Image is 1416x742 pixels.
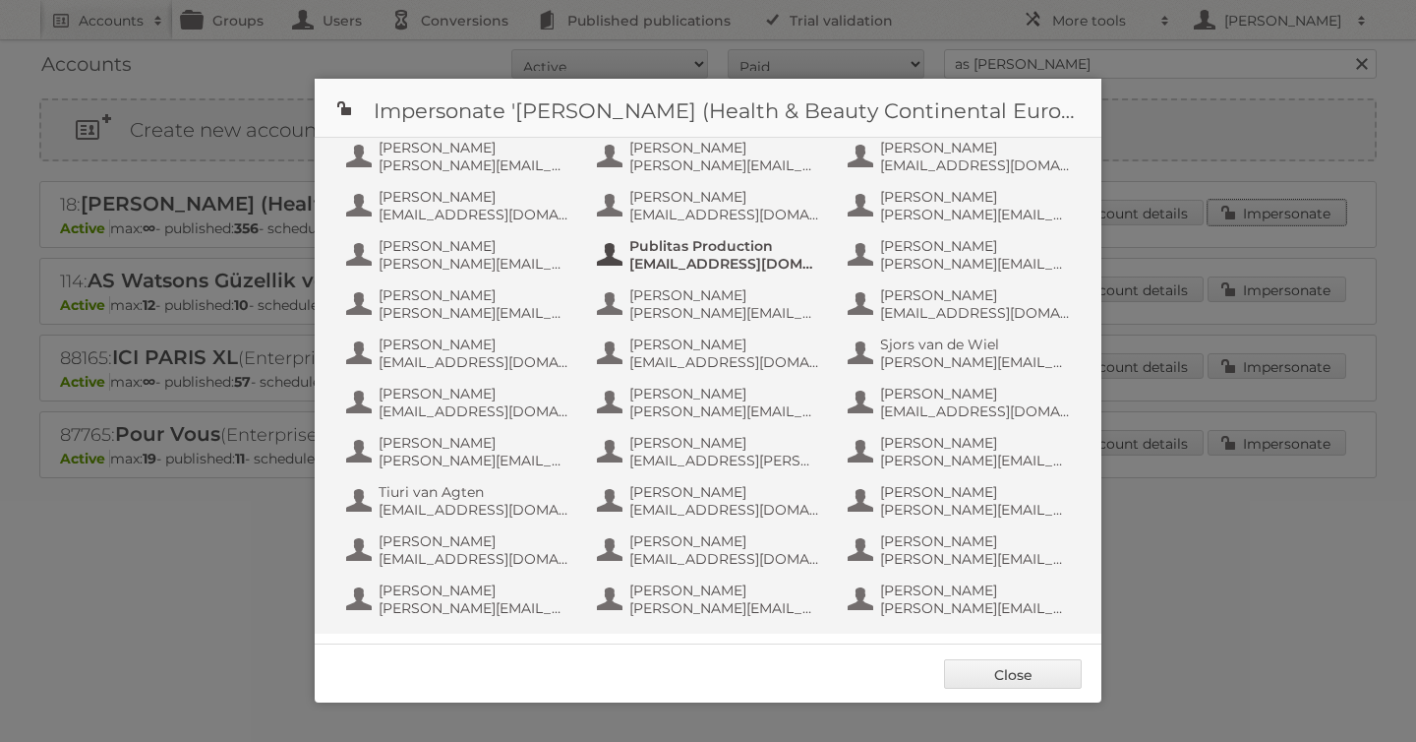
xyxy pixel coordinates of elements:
span: [EMAIL_ADDRESS][DOMAIN_NAME] [629,206,820,223]
span: [PERSON_NAME][EMAIL_ADDRESS][DOMAIN_NAME] [880,353,1071,371]
span: [PERSON_NAME][EMAIL_ADDRESS][DOMAIN_NAME] [880,550,1071,568]
button: [PERSON_NAME] [PERSON_NAME][EMAIL_ADDRESS][DOMAIN_NAME] [595,137,826,176]
span: [PERSON_NAME][EMAIL_ADDRESS][DOMAIN_NAME] [379,452,569,469]
button: [PERSON_NAME] [PERSON_NAME][EMAIL_ADDRESS][DOMAIN_NAME] [595,284,826,324]
span: [PERSON_NAME][EMAIL_ADDRESS][DOMAIN_NAME] [880,255,1071,273]
span: [PERSON_NAME] [629,336,820,353]
span: [EMAIL_ADDRESS][PERSON_NAME][DOMAIN_NAME] [629,452,820,469]
span: [EMAIL_ADDRESS][DOMAIN_NAME] [379,353,569,371]
span: [EMAIL_ADDRESS][DOMAIN_NAME] [880,156,1071,174]
span: [PERSON_NAME] [379,385,569,402]
span: [EMAIL_ADDRESS][DOMAIN_NAME] [379,501,569,519]
span: [EMAIL_ADDRESS][DOMAIN_NAME] [379,402,569,420]
span: Publitas Production [629,237,820,255]
span: [EMAIL_ADDRESS][DOMAIN_NAME] [629,353,820,371]
button: [PERSON_NAME] [EMAIL_ADDRESS][DOMAIN_NAME] [344,186,575,225]
button: [PERSON_NAME] [PERSON_NAME][EMAIL_ADDRESS][DOMAIN_NAME] [846,481,1077,521]
span: [EMAIL_ADDRESS][DOMAIN_NAME] [629,255,820,273]
span: [PERSON_NAME] [629,434,820,452]
span: [PERSON_NAME] [379,582,569,599]
button: [PERSON_NAME] [PERSON_NAME][EMAIL_ADDRESS][DOMAIN_NAME] [595,383,826,422]
button: [PERSON_NAME] [EMAIL_ADDRESS][DOMAIN_NAME] [595,530,826,570]
button: Tiuri van Agten [EMAIL_ADDRESS][DOMAIN_NAME] [344,481,575,521]
span: [PERSON_NAME] [379,434,569,452]
span: [EMAIL_ADDRESS][DOMAIN_NAME] [379,206,569,223]
span: [PERSON_NAME] [379,139,569,156]
span: [PERSON_NAME] [880,385,1071,402]
span: [EMAIL_ADDRESS][DOMAIN_NAME] [880,304,1071,322]
span: [PERSON_NAME][EMAIL_ADDRESS][DOMAIN_NAME] [880,206,1071,223]
button: [PERSON_NAME] [EMAIL_ADDRESS][PERSON_NAME][DOMAIN_NAME] [595,432,826,471]
button: [PERSON_NAME] [EMAIL_ADDRESS][DOMAIN_NAME] [846,137,1077,176]
button: [PERSON_NAME] [EMAIL_ADDRESS][DOMAIN_NAME] [344,383,575,422]
button: [PERSON_NAME] [PERSON_NAME][EMAIL_ADDRESS][DOMAIN_NAME] [344,432,575,471]
span: [PERSON_NAME][EMAIL_ADDRESS][DOMAIN_NAME] [379,304,569,322]
span: [PERSON_NAME] [629,532,820,550]
button: [PERSON_NAME] [EMAIL_ADDRESS][DOMAIN_NAME] [846,284,1077,324]
span: [PERSON_NAME][EMAIL_ADDRESS][DOMAIN_NAME] [629,402,820,420]
h1: Impersonate '[PERSON_NAME] (Health & Beauty Continental Europe) B.V.' [315,79,1101,138]
span: [PERSON_NAME] [379,237,569,255]
span: [PERSON_NAME] [880,188,1071,206]
button: Publitas Production [EMAIL_ADDRESS][DOMAIN_NAME] [595,235,826,275]
button: [PERSON_NAME] [PERSON_NAME][EMAIL_ADDRESS][DOMAIN_NAME] [344,284,575,324]
span: [PERSON_NAME] [379,286,569,304]
span: [PERSON_NAME] [379,532,569,550]
span: [PERSON_NAME] [880,237,1071,255]
span: [EMAIL_ADDRESS][DOMAIN_NAME] [629,550,820,568]
button: [PERSON_NAME] [EMAIL_ADDRESS][DOMAIN_NAME] [595,481,826,521]
span: [PERSON_NAME] [880,483,1071,501]
span: [PERSON_NAME][EMAIL_ADDRESS][DOMAIN_NAME] [880,501,1071,519]
button: [PERSON_NAME] [EMAIL_ADDRESS][DOMAIN_NAME] [344,334,575,373]
button: Sjors van de Wiel [PERSON_NAME][EMAIL_ADDRESS][DOMAIN_NAME] [846,334,1077,373]
button: [PERSON_NAME] [PERSON_NAME][EMAIL_ADDRESS][DOMAIN_NAME] [344,137,575,176]
span: [PERSON_NAME][EMAIL_ADDRESS][DOMAIN_NAME] [880,599,1071,617]
a: Close [944,659,1082,689]
span: [PERSON_NAME][EMAIL_ADDRESS][DOMAIN_NAME] [629,156,820,174]
span: [PERSON_NAME] [880,582,1071,599]
span: [PERSON_NAME] [629,139,820,156]
span: [PERSON_NAME] [880,434,1071,452]
span: [PERSON_NAME] [629,188,820,206]
span: [PERSON_NAME] [379,336,569,353]
button: [PERSON_NAME] [EMAIL_ADDRESS][DOMAIN_NAME] [595,186,826,225]
button: [PERSON_NAME] [PERSON_NAME][EMAIL_ADDRESS][DOMAIN_NAME] [846,530,1077,570]
span: [EMAIL_ADDRESS][DOMAIN_NAME] [629,501,820,519]
span: [PERSON_NAME][EMAIL_ADDRESS][DOMAIN_NAME] [379,156,569,174]
span: [PERSON_NAME] [880,139,1071,156]
span: [PERSON_NAME] [379,188,569,206]
span: [PERSON_NAME][EMAIL_ADDRESS][DOMAIN_NAME] [379,599,569,617]
span: Tiuri van Agten [379,483,569,501]
button: [PERSON_NAME] [PERSON_NAME][EMAIL_ADDRESS][DOMAIN_NAME] [846,186,1077,225]
span: [EMAIL_ADDRESS][DOMAIN_NAME] [379,550,569,568]
button: [PERSON_NAME] [PERSON_NAME][EMAIL_ADDRESS][DOMAIN_NAME] [846,235,1077,275]
span: [PERSON_NAME] [629,286,820,304]
span: [PERSON_NAME] [880,286,1071,304]
button: [PERSON_NAME] [PERSON_NAME][EMAIL_ADDRESS][DOMAIN_NAME] [595,580,826,619]
span: [PERSON_NAME][EMAIL_ADDRESS][DOMAIN_NAME] [629,599,820,617]
span: [PERSON_NAME][EMAIL_ADDRESS][DOMAIN_NAME] [880,452,1071,469]
span: [PERSON_NAME] [880,532,1071,550]
button: [PERSON_NAME] [PERSON_NAME][EMAIL_ADDRESS][DOMAIN_NAME] [846,432,1077,471]
button: [PERSON_NAME] [EMAIL_ADDRESS][DOMAIN_NAME] [344,530,575,570]
button: [PERSON_NAME] [PERSON_NAME][EMAIL_ADDRESS][DOMAIN_NAME] [344,235,575,275]
span: [PERSON_NAME][EMAIL_ADDRESS][DOMAIN_NAME] [379,255,569,273]
button: [PERSON_NAME] [EMAIL_ADDRESS][DOMAIN_NAME] [595,334,826,373]
span: [PERSON_NAME] [629,483,820,501]
span: [PERSON_NAME][EMAIL_ADDRESS][DOMAIN_NAME] [629,304,820,322]
span: Sjors van de Wiel [880,336,1071,353]
span: [PERSON_NAME] [629,385,820,402]
button: [PERSON_NAME] [EMAIL_ADDRESS][DOMAIN_NAME] [846,383,1077,422]
button: [PERSON_NAME] [PERSON_NAME][EMAIL_ADDRESS][DOMAIN_NAME] [846,580,1077,619]
button: [PERSON_NAME] [PERSON_NAME][EMAIL_ADDRESS][DOMAIN_NAME] [344,580,575,619]
span: [EMAIL_ADDRESS][DOMAIN_NAME] [880,402,1071,420]
span: [PERSON_NAME] [629,582,820,599]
